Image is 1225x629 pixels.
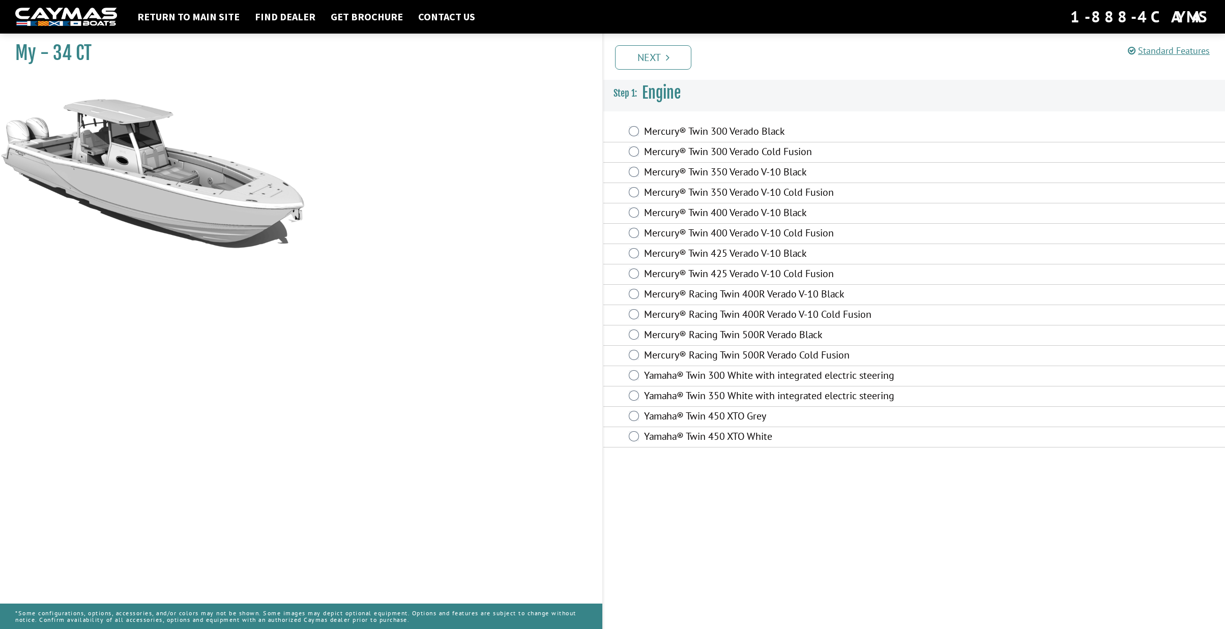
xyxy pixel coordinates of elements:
div: 1-888-4CAYMAS [1070,6,1210,28]
label: Mercury® Twin 350 Verado V-10 Black [644,166,993,181]
h1: My - 34 CT [15,42,577,65]
a: Return to main site [132,10,245,23]
a: Standard Features [1128,45,1210,56]
label: Mercury® Twin 425 Verado V-10 Black [644,247,993,262]
a: Get Brochure [326,10,408,23]
label: Yamaha® Twin 450 XTO White [644,430,993,445]
label: Mercury® Racing Twin 400R Verado V-10 Cold Fusion [644,308,993,323]
label: Mercury® Twin 300 Verado Black [644,125,993,140]
a: Next [615,45,691,70]
img: white-logo-c9c8dbefe5ff5ceceb0f0178aa75bf4bb51f6bca0971e226c86eb53dfe498488.png [15,8,117,26]
a: Contact Us [413,10,480,23]
p: *Some configurations, options, accessories, and/or colors may not be shown. Some images may depic... [15,605,587,628]
label: Mercury® Twin 400 Verado V-10 Black [644,206,993,221]
a: Find Dealer [250,10,320,23]
label: Mercury® Racing Twin 500R Verado Black [644,328,993,343]
ul: Pagination [612,44,1225,70]
label: Mercury® Racing Twin 400R Verado V-10 Black [644,288,993,303]
h3: Engine [603,74,1225,112]
label: Yamaha® Twin 450 XTO Grey [644,410,993,425]
label: Yamaha® Twin 350 White with integrated electric steering [644,390,993,404]
label: Mercury® Racing Twin 500R Verado Cold Fusion [644,349,993,364]
label: Mercury® Twin 425 Verado V-10 Cold Fusion [644,267,993,282]
label: Yamaha® Twin 300 White with integrated electric steering [644,369,993,384]
label: Mercury® Twin 350 Verado V-10 Cold Fusion [644,186,993,201]
label: Mercury® Twin 300 Verado Cold Fusion [644,145,993,160]
label: Mercury® Twin 400 Verado V-10 Cold Fusion [644,227,993,242]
